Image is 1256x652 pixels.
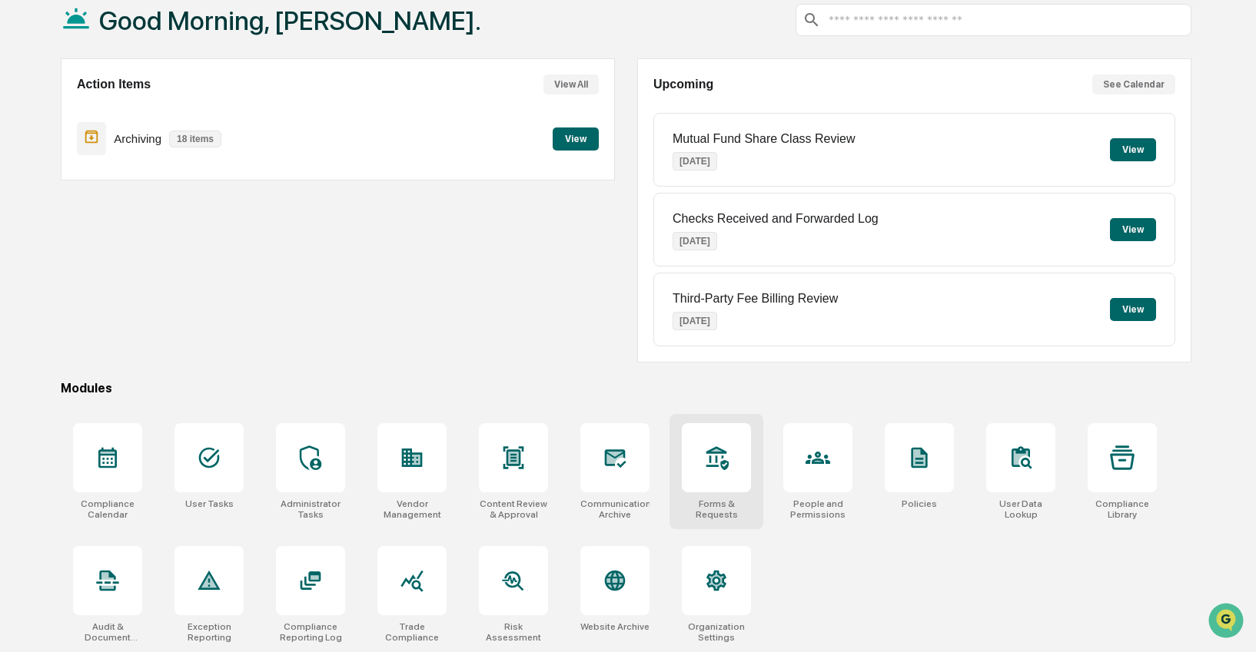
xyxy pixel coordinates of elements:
[783,498,852,520] div: People and Permissions
[553,127,599,151] button: View
[169,131,221,147] p: 18 items
[673,152,717,170] p: [DATE]
[377,498,447,520] div: Vendor Management
[543,74,599,94] button: View All
[653,78,713,91] h2: Upcoming
[52,133,194,145] div: We're available if you need us!
[1088,498,1157,520] div: Compliance Library
[185,498,234,509] div: User Tasks
[1110,298,1156,321] button: View
[673,292,838,306] p: Third-Party Fee Billing Review
[276,498,345,520] div: Administrator Tasks
[261,122,280,141] button: Start new chat
[15,117,43,145] img: 1746055101610-c473b297-6a78-478c-a979-82029cc54cd1
[682,498,751,520] div: Forms & Requests
[1110,138,1156,161] button: View
[580,621,650,632] div: Website Archive
[1207,601,1248,643] iframe: Open customer support
[111,195,124,207] div: 🗄️
[9,217,103,244] a: 🔎Data Lookup
[673,212,879,226] p: Checks Received and Forwarded Log
[15,195,28,207] div: 🖐️
[479,498,548,520] div: Content Review & Approval
[77,78,151,91] h2: Action Items
[15,32,280,57] p: How can we help?
[276,621,345,643] div: Compliance Reporting Log
[9,187,105,215] a: 🖐️Preclearance
[73,498,142,520] div: Compliance Calendar
[986,498,1055,520] div: User Data Lookup
[61,381,1191,396] div: Modules
[377,621,447,643] div: Trade Compliance
[1110,218,1156,241] button: View
[31,194,99,209] span: Preclearance
[174,621,244,643] div: Exception Reporting
[1092,74,1175,94] button: See Calendar
[73,621,142,643] div: Audit & Document Logs
[153,260,186,272] span: Pylon
[580,498,650,520] div: Communications Archive
[105,187,197,215] a: 🗄️Attestations
[902,498,937,509] div: Policies
[682,621,751,643] div: Organization Settings
[15,224,28,237] div: 🔎
[673,312,717,330] p: [DATE]
[31,223,97,238] span: Data Lookup
[673,232,717,250] p: [DATE]
[553,131,599,145] a: View
[479,621,548,643] div: Risk Assessment
[114,132,161,145] p: Archiving
[673,132,855,146] p: Mutual Fund Share Class Review
[108,260,186,272] a: Powered byPylon
[52,117,252,133] div: Start new chat
[99,5,481,36] h1: Good Morning, [PERSON_NAME].
[127,194,191,209] span: Attestations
